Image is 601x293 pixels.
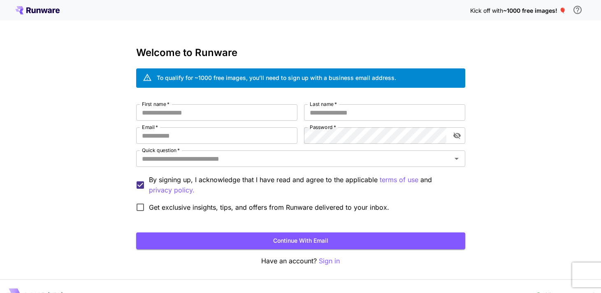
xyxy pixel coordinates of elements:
p: terms of use [380,175,418,185]
button: Continue with email [136,232,465,249]
h3: Welcome to Runware [136,47,465,59]
label: First name [142,101,169,108]
span: ~1000 free images! 🎈 [503,7,566,14]
label: Email [142,124,158,131]
label: Password [310,124,336,131]
label: Quick question [142,147,180,154]
button: In order to qualify for free credit, you need to sign up with a business email address and click ... [569,2,586,18]
button: toggle password visibility [450,128,464,143]
p: privacy policy. [149,185,195,195]
span: Kick off with [470,7,503,14]
button: Sign in [319,256,340,266]
p: By signing up, I acknowledge that I have read and agree to the applicable and [149,175,459,195]
div: To qualify for ~1000 free images, you’ll need to sign up with a business email address. [157,73,396,82]
button: By signing up, I acknowledge that I have read and agree to the applicable terms of use and [149,185,195,195]
label: Last name [310,101,337,108]
button: Open [451,153,462,164]
button: By signing up, I acknowledge that I have read and agree to the applicable and privacy policy. [380,175,418,185]
p: Have an account? [136,256,465,266]
span: Get exclusive insights, tips, and offers from Runware delivered to your inbox. [149,202,389,212]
